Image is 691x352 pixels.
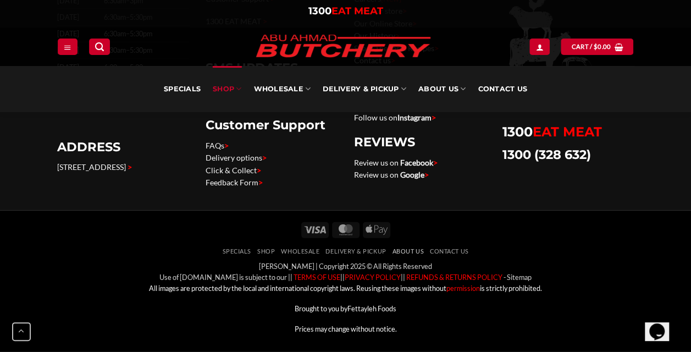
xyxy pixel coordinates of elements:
[325,248,386,255] a: Delivery & Pickup
[504,273,506,282] a: -
[397,113,432,122] a: Instagram
[308,5,331,17] span: 1300
[57,323,634,334] p: Prices may change without notice.
[418,66,466,112] a: About Us
[502,147,591,162] a: 1300 (328 632)
[432,113,436,122] span: >
[430,248,468,255] a: Contact Us
[206,166,261,175] a: Click & Collect>
[502,124,602,140] a: 1300EAT MEAT
[594,43,611,50] bdi: 0.00
[213,66,241,112] a: SHOP
[446,284,480,293] a: permission
[478,66,527,112] a: Contact Us
[258,178,263,187] span: >
[253,66,311,112] a: Wholesale
[206,141,229,150] a: FAQs>
[354,134,486,150] h2: REVIEWS
[424,170,429,179] span: >
[393,248,424,255] a: About Us
[645,308,680,341] iframe: chat widget
[224,141,229,150] span: >
[257,248,275,255] a: SHOP
[529,38,549,54] a: Login
[281,248,319,255] a: Wholesale
[406,273,502,282] font: REFUNDS & RETURNS POLICY
[400,158,433,167] a: Facebook
[58,38,78,54] a: Menu
[262,153,267,162] span: >
[294,273,340,282] font: TERMS OF USE
[300,221,392,239] div: Payment icons
[128,162,132,172] span: >
[533,124,602,140] span: EAT MEAT
[57,162,126,172] a: [STREET_ADDRESS]
[354,157,486,182] p: Review us on Review us on
[257,166,261,175] span: >
[345,273,401,282] a: PRIVACY POLICY
[400,170,424,179] a: Google
[405,273,502,282] a: REFUNDS & RETURNS POLICY
[206,153,267,162] a: Delivery options>
[223,248,251,255] a: Specials
[292,273,340,282] a: TERMS OF USE
[206,117,338,133] h2: Customer Support
[308,5,383,17] a: 1300EAT MEAT
[347,304,396,313] a: Fettayleh Foods
[507,273,532,282] a: Sitemap
[57,261,634,334] div: [PERSON_NAME] | Copyright 2025 © All Rights Reserved Use of [DOMAIN_NAME] is subject to our || || ||
[57,283,634,294] p: All images are protected by the local and international copyright laws. Reusing these images with...
[561,38,633,54] a: View cart
[323,66,406,112] a: Delivery & Pickup
[12,322,31,341] button: Go to top
[433,158,438,167] span: >
[571,42,611,52] span: Cart /
[164,66,201,112] a: Specials
[594,42,598,52] span: $
[57,139,189,155] h2: ADDRESS
[206,178,263,187] a: Feedback Form>
[57,303,634,314] p: Brought to you by
[331,5,383,17] span: EAT MEAT
[89,38,110,54] a: Search
[247,28,439,66] img: Abu Ahmad Butchery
